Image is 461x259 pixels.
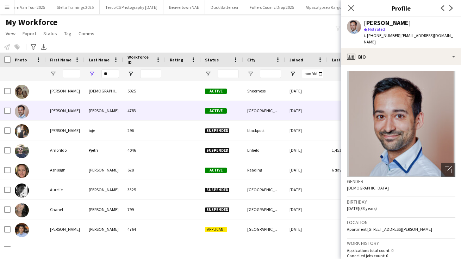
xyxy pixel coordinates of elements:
[205,227,227,232] span: Applicant
[285,239,328,259] div: [DATE]
[123,101,166,120] div: 4783
[6,17,57,28] span: My Workforce
[15,144,29,158] img: Amorildo Pjetri
[123,81,166,101] div: 5025
[244,0,300,14] button: Fullers Cosmic Drop 2025
[15,57,27,62] span: Photo
[46,200,85,219] div: Chanel
[347,227,432,232] span: Apartment [STREET_ADDRESS][PERSON_NAME]
[347,185,389,191] span: [DEMOGRAPHIC_DATA]
[79,30,94,37] span: Comms
[285,101,328,120] div: [DATE]
[289,71,296,77] button: Open Filter Menu
[347,199,455,205] h3: Birthday
[205,57,219,62] span: Status
[127,54,153,65] span: Workforce ID
[218,70,239,78] input: Status Filter Input
[127,71,134,77] button: Open Filter Menu
[205,108,227,114] span: Active
[63,70,80,78] input: First Name Filter Input
[20,29,39,38] a: Export
[123,160,166,180] div: 628
[205,187,230,193] span: Suspended
[243,81,285,101] div: Sheerness
[205,128,230,133] span: Suspended
[347,248,455,253] p: Applications total count: 0
[46,101,85,120] div: [PERSON_NAME]
[5,0,51,14] button: Jam Van Tour 2025
[6,30,15,37] span: View
[341,48,461,65] div: Bio
[46,81,85,101] div: [PERSON_NAME]
[85,140,123,160] div: Pjetri
[441,163,455,177] div: Open photos pop-in
[3,29,18,38] a: View
[85,239,123,259] div: [GEOGRAPHIC_DATA]
[61,29,74,38] a: Tag
[85,81,123,101] div: [DEMOGRAPHIC_DATA]
[205,89,227,94] span: Active
[85,200,123,219] div: [PERSON_NAME]
[15,203,29,217] img: Chanel Scott - Jeffers
[347,240,455,246] h3: Work history
[364,33,453,44] span: | [EMAIL_ADDRESS][DOMAIN_NAME]
[285,219,328,239] div: [DATE]
[64,30,71,37] span: Tag
[101,70,119,78] input: Last Name Filter Input
[243,140,285,160] div: Enfield
[205,148,230,153] span: Suspended
[46,140,85,160] div: Amorildo
[243,121,285,140] div: blackpool
[364,33,400,38] span: t. [PHONE_NUMBER]
[347,219,455,225] h3: Location
[205,207,230,212] span: Suspended
[15,85,29,99] img: Adriana Jesuthasan
[347,253,455,258] p: Cancelled jobs count: 0
[29,43,38,51] app-action-btn: Advanced filters
[347,178,455,185] h3: Gender
[89,71,95,77] button: Open Filter Menu
[85,219,123,239] div: [PERSON_NAME]
[247,71,254,77] button: Open Filter Menu
[364,20,411,26] div: [PERSON_NAME]
[46,180,85,199] div: Aurelie
[328,160,370,180] div: 6 days
[332,57,348,62] span: Last job
[15,104,29,119] img: Alexander Jethwa
[15,164,29,178] img: Ashleigh Jemmett
[368,26,385,32] span: Not rated
[205,168,227,173] span: Active
[243,160,285,180] div: Reading
[15,124,29,138] img: alexandra ioje
[347,206,377,211] span: [DATE] (33 years)
[260,70,281,78] input: City Filter Input
[123,121,166,140] div: 296
[123,180,166,199] div: 3325
[123,239,166,259] div: 4234
[170,57,183,62] span: Rating
[85,121,123,140] div: ioje
[285,81,328,101] div: [DATE]
[205,71,211,77] button: Open Filter Menu
[123,219,166,239] div: 4764
[50,71,56,77] button: Open Filter Menu
[285,140,328,160] div: [DATE]
[51,0,100,14] button: Stella Trainings 2025
[123,200,166,219] div: 799
[285,121,328,140] div: [DATE]
[302,70,323,78] input: Joined Filter Input
[76,29,97,38] a: Comms
[243,200,285,219] div: [GEOGRAPHIC_DATA]
[247,57,255,62] span: City
[328,140,370,160] div: 1,451 days
[89,57,110,62] span: Last Name
[43,30,57,37] span: Status
[285,200,328,219] div: [DATE]
[100,0,163,14] button: Tesco CS Photography [DATE]
[46,219,85,239] div: [PERSON_NAME]
[341,4,461,13] h3: Profile
[85,160,123,180] div: [PERSON_NAME]
[46,160,85,180] div: Ashleigh
[205,0,244,14] button: Dusk Battersea
[85,101,123,120] div: [PERSON_NAME]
